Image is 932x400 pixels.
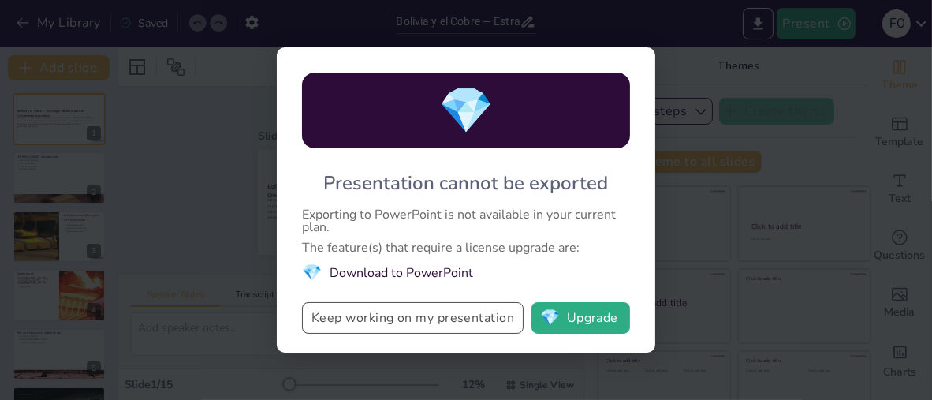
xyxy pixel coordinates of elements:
[324,170,609,196] div: Presentation cannot be exported
[302,262,322,283] span: diamond
[438,80,494,141] span: diamond
[531,302,630,334] button: diamondUpgrade
[302,241,630,254] div: The feature(s) that require a license upgrade are:
[302,208,630,234] div: Exporting to PowerPoint is not available in your current plan.
[540,310,560,326] span: diamond
[302,262,630,283] li: Download to PowerPoint
[302,302,524,334] button: Keep working on my presentation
